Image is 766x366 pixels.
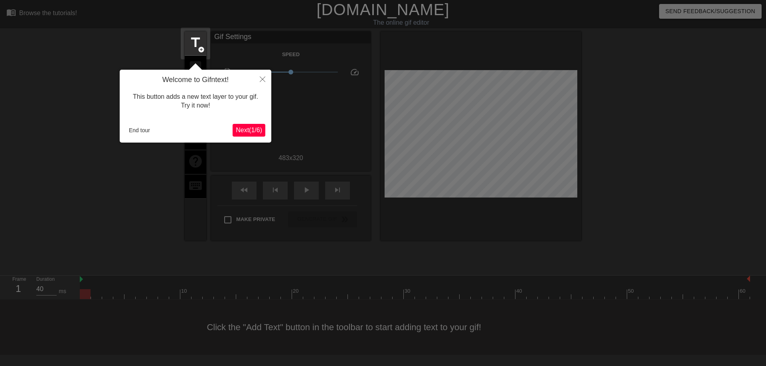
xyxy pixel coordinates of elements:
[126,76,265,84] h4: Welcome to Gifntext!
[126,84,265,118] div: This button adds a new text layer to your gif. Try it now!
[126,124,153,136] button: End tour
[254,70,271,88] button: Close
[233,124,265,137] button: Next
[236,127,262,133] span: Next ( 1 / 6 )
